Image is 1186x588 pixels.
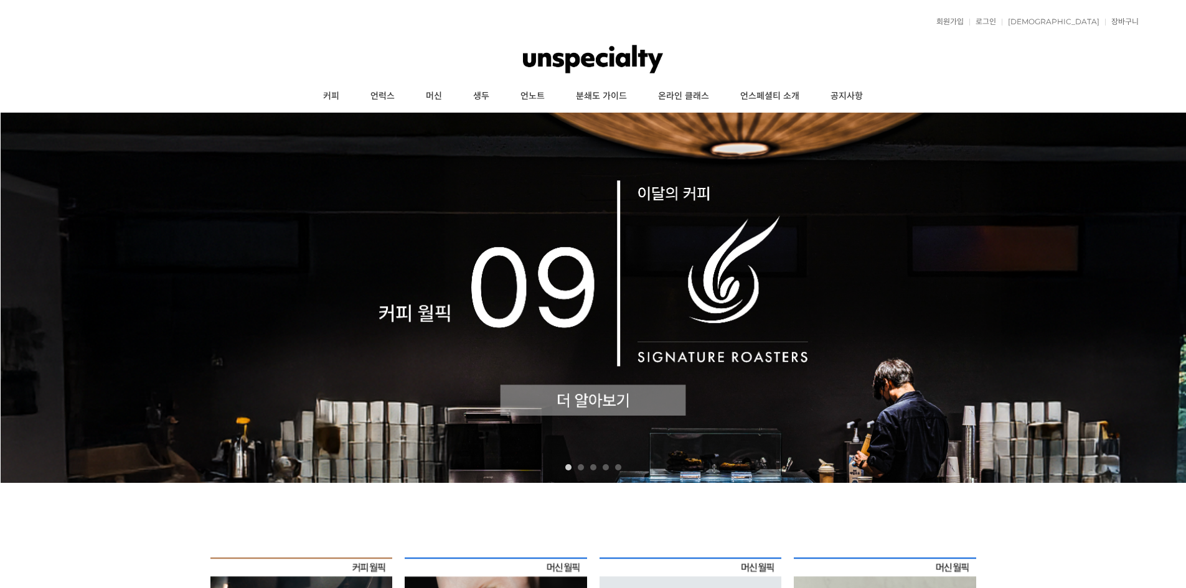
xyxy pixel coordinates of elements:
img: 언스페셜티 몰 [523,40,663,78]
a: 3 [590,464,596,470]
a: 2 [578,464,584,470]
a: 5 [615,464,621,470]
a: [DEMOGRAPHIC_DATA] [1002,18,1099,26]
a: 공지사항 [815,81,878,112]
a: 언럭스 [355,81,410,112]
a: 언스페셜티 소개 [725,81,815,112]
a: 로그인 [969,18,996,26]
a: 온라인 클래스 [642,81,725,112]
a: 4 [603,464,609,470]
a: 회원가입 [930,18,964,26]
a: 분쇄도 가이드 [560,81,642,112]
a: 1 [565,464,572,470]
a: 커피 [308,81,355,112]
a: 생두 [458,81,505,112]
a: 머신 [410,81,458,112]
a: 장바구니 [1105,18,1139,26]
a: 언노트 [505,81,560,112]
